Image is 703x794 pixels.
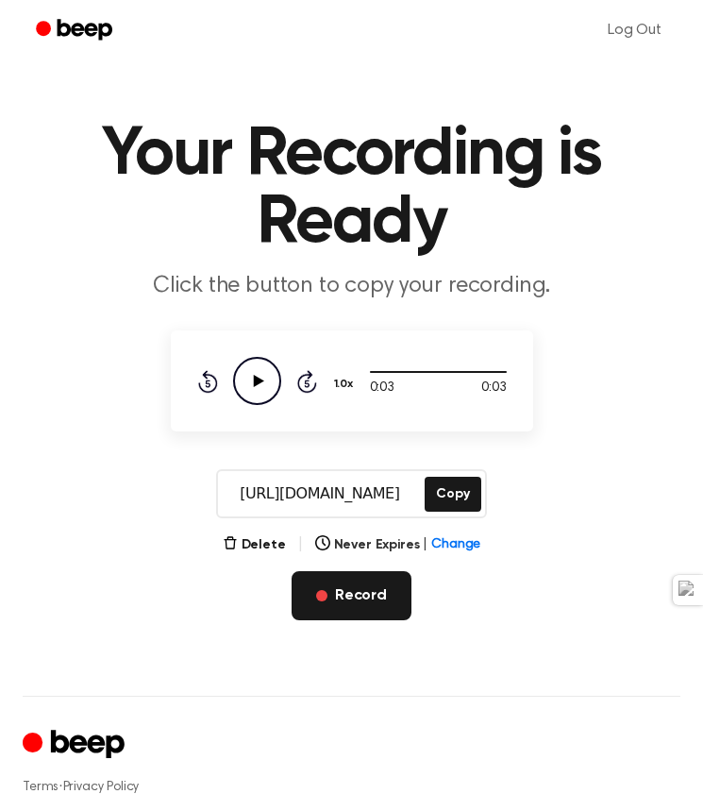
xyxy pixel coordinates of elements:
button: Never Expires|Change [315,535,481,555]
span: | [297,533,304,556]
button: 1.0x [332,368,360,400]
a: Beep [23,12,129,49]
span: Change [431,535,480,555]
a: Cruip [23,727,129,764]
a: Log Out [589,8,680,53]
button: Record [292,571,411,620]
button: Copy [425,477,480,512]
span: 0:03 [481,379,506,398]
h1: Your Recording is Ready [23,121,680,257]
button: Delete [223,535,286,555]
p: Click the button to copy your recording. [23,272,680,300]
span: 0:03 [370,379,394,398]
span: | [423,535,427,555]
a: Terms [23,781,59,794]
a: Privacy Policy [63,781,140,794]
